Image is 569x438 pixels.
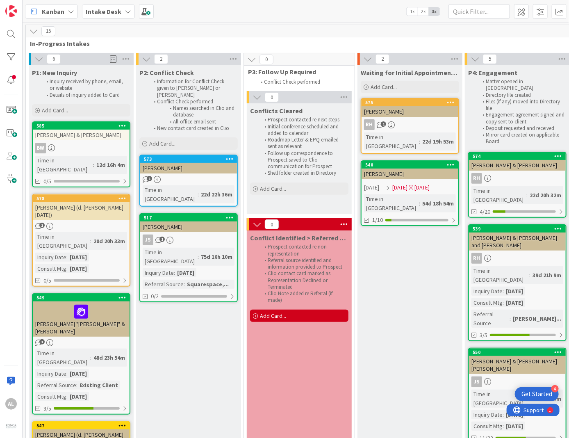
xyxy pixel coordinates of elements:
[511,314,563,323] div: [PERSON_NAME]...
[362,119,458,130] div: RH
[471,422,503,431] div: Consult Mtg
[468,68,517,77] span: P4: Engagement
[471,253,482,264] div: RH
[362,161,458,169] div: 540
[471,298,503,307] div: Consult Mtg
[68,369,89,378] div: [DATE]
[469,376,566,387] div: JS
[362,99,458,106] div: 575
[260,170,347,176] li: Shell folder created in Directory
[35,156,93,174] div: Time in [GEOGRAPHIC_DATA]
[86,7,121,16] b: Intake Desk
[471,266,529,284] div: Time in [GEOGRAPHIC_DATA]
[478,98,565,112] li: Files (if any) moved into Directory file
[364,183,379,192] span: [DATE]
[530,271,563,280] div: 39d 21h 9m
[469,253,566,264] div: RH
[143,248,198,266] div: Time in [GEOGRAPHIC_DATA]
[33,294,130,337] div: 549[PERSON_NAME] "[PERSON_NAME]" & [PERSON_NAME]
[478,92,565,98] li: Directory file created
[35,349,90,367] div: Time in [GEOGRAPHIC_DATA]
[33,122,130,140] div: 585[PERSON_NAME] & [PERSON_NAME]
[478,78,565,92] li: Matter opened in [GEOGRAPHIC_DATA]
[260,244,347,257] li: Prospect contacted re non-representation
[510,314,511,323] span: :
[414,183,430,192] div: [DATE]
[407,7,418,16] span: 1x
[260,137,347,150] li: Roadmap Letter & EPQ emailed sent as relevant
[260,290,347,304] li: Clio Note added re Referral (if made)
[473,349,566,355] div: 550
[139,68,194,77] span: P2: Conflict Check
[35,264,66,273] div: Consult Mtg
[469,349,566,356] div: 550
[504,422,525,431] div: [DATE]
[198,252,199,261] span: :
[140,214,237,221] div: 517
[419,199,420,208] span: :
[265,92,279,102] span: 0
[198,190,199,199] span: :
[473,153,566,159] div: 574
[392,183,407,192] span: [DATE]
[36,423,130,429] div: 547
[140,155,237,163] div: 573
[480,208,490,216] span: 4/20
[199,252,234,261] div: 75d 16h 10m
[140,214,237,232] div: 517[PERSON_NAME]
[143,268,174,277] div: Inquiry Date
[362,106,458,117] div: [PERSON_NAME]
[503,287,504,296] span: :
[250,107,303,115] span: Conflicts Cleared
[149,140,175,147] span: Add Card...
[362,161,458,179] div: 540[PERSON_NAME]
[5,421,17,433] img: avatar
[35,253,66,262] div: Inquiry Date
[260,312,286,319] span: Add Card...
[469,225,566,233] div: 539
[149,98,237,105] li: Conflict Check performed
[35,369,66,378] div: Inquiry Date
[260,257,347,271] li: Referral source identified and information provided to Prospect
[259,55,273,64] span: 0
[66,253,68,262] span: :
[376,54,389,64] span: 2
[365,162,458,168] div: 540
[248,68,344,76] span: P3: Follow Up Required
[43,276,51,285] span: 0/5
[143,235,153,245] div: JS
[149,125,237,132] li: New contact card created in Clio
[256,79,345,85] li: Conflict Check performed
[91,237,127,246] div: 20d 20h 33m
[33,130,130,140] div: [PERSON_NAME] & [PERSON_NAME]
[33,195,130,202] div: 578
[149,105,237,119] li: Names searched in Clio and database
[36,196,130,201] div: 578
[94,160,127,169] div: 12d 16h 4m
[5,398,17,410] div: AL
[420,199,456,208] div: 54d 18h 54m
[361,98,459,154] a: 575[PERSON_NAME]RHTime in [GEOGRAPHIC_DATA]:22d 19h 53m
[33,122,130,130] div: 585
[35,381,76,390] div: Referral Source
[175,268,196,277] div: [DATE]
[147,176,152,181] span: 1
[469,153,566,160] div: 574
[35,143,46,153] div: BW
[90,237,91,246] span: :
[139,213,238,302] a: 517[PERSON_NAME]JSTime in [GEOGRAPHIC_DATA]:75d 16h 10mInquiry Date:[DATE]Referral Source:Squares...
[362,169,458,179] div: [PERSON_NAME]
[468,152,567,218] a: 574[PERSON_NAME] & [PERSON_NAME]RHTime in [GEOGRAPHIC_DATA]:22d 20h 32m4/20
[471,186,526,204] div: Time in [GEOGRAPHIC_DATA]
[33,301,130,337] div: [PERSON_NAME] "[PERSON_NAME]" & [PERSON_NAME]
[43,404,51,413] span: 3/5
[32,68,77,77] span: P1: New Inquiry
[265,219,279,229] span: 0
[429,7,440,16] span: 3x
[471,287,503,296] div: Inquiry Date
[361,68,459,77] span: Waiting for Initial Appointment/ Conference
[529,271,530,280] span: :
[42,107,68,114] span: Add Card...
[68,253,89,262] div: [DATE]
[503,410,504,419] span: :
